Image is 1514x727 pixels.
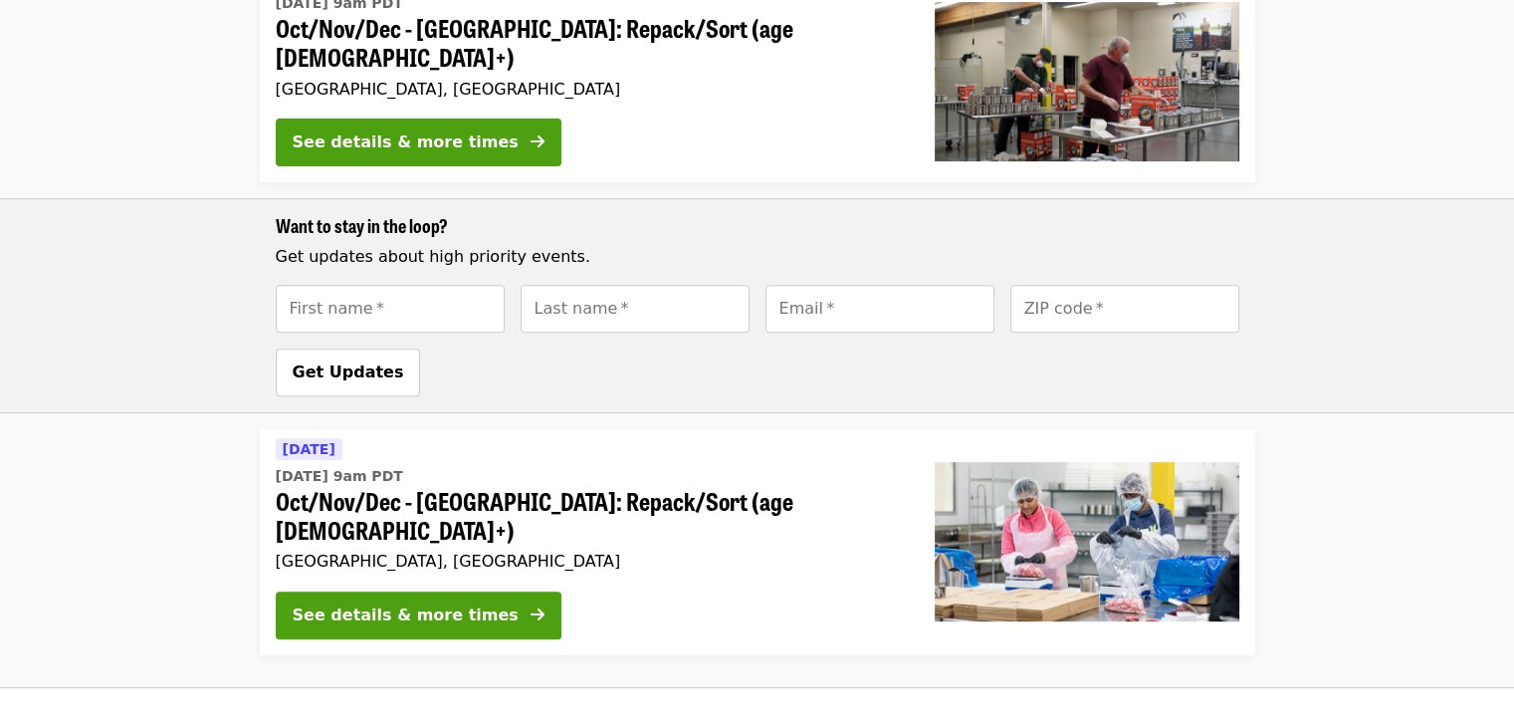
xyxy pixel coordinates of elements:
[276,212,448,238] span: Want to stay in the loop?
[276,349,421,396] button: Get Updates
[765,285,994,333] input: [object Object]
[276,592,561,639] button: See details & more times
[531,132,544,151] i: arrow-right icon
[531,606,544,624] i: arrow-right icon
[276,285,505,333] input: [object Object]
[293,604,519,627] div: See details & more times
[260,429,1255,655] a: See details for "Oct/Nov/Dec - Beaverton: Repack/Sort (age 10+)"
[276,80,903,99] div: [GEOGRAPHIC_DATA], [GEOGRAPHIC_DATA]
[276,247,590,266] span: Get updates about high priority events.
[276,119,561,166] button: See details & more times
[935,462,1239,621] img: Oct/Nov/Dec - Beaverton: Repack/Sort (age 10+) organized by Oregon Food Bank
[276,14,903,72] span: Oct/Nov/Dec - [GEOGRAPHIC_DATA]: Repack/Sort (age [DEMOGRAPHIC_DATA]+)
[276,552,903,571] div: [GEOGRAPHIC_DATA], [GEOGRAPHIC_DATA]
[276,487,903,545] span: Oct/Nov/Dec - [GEOGRAPHIC_DATA]: Repack/Sort (age [DEMOGRAPHIC_DATA]+)
[276,466,403,487] time: [DATE] 9am PDT
[1010,285,1239,333] input: [object Object]
[293,363,404,381] span: Get Updates
[935,2,1239,161] img: Oct/Nov/Dec - Portland: Repack/Sort (age 16+) organized by Oregon Food Bank
[521,285,750,333] input: [object Object]
[283,441,335,457] span: [DATE]
[293,130,519,154] div: See details & more times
